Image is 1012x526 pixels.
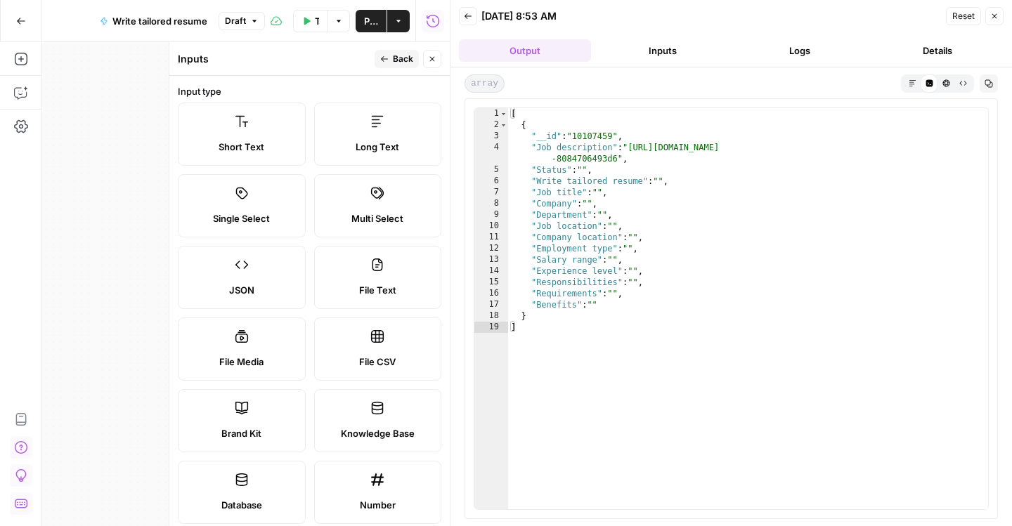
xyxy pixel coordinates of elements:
[946,7,981,25] button: Reset
[341,426,415,440] span: Knowledge Base
[474,198,508,209] div: 8
[219,140,264,154] span: Short Text
[315,14,319,28] span: Test Workflow
[952,10,975,22] span: Reset
[359,355,396,369] span: File CSV
[351,211,403,225] span: Multi Select
[474,299,508,310] div: 17
[178,52,370,66] div: Inputs
[474,288,508,299] div: 16
[474,164,508,176] div: 5
[221,498,262,512] span: Database
[474,254,508,265] div: 13
[356,10,387,32] button: Publish
[474,322,508,333] div: 19
[225,15,246,27] span: Draft
[229,283,254,297] span: JSON
[474,221,508,232] div: 10
[474,131,508,142] div: 3
[500,108,507,119] span: Toggle code folding, rows 1 through 19
[474,142,508,164] div: 4
[474,176,508,187] div: 6
[364,14,378,28] span: Publish
[221,426,261,440] span: Brand Kit
[112,14,207,28] span: Write tailored resume
[178,84,441,98] label: Input type
[213,211,270,225] span: Single Select
[459,39,591,62] button: Output
[359,283,396,297] span: File Text
[500,119,507,131] span: Toggle code folding, rows 2 through 18
[474,277,508,288] div: 15
[219,355,264,369] span: File Media
[293,10,327,32] button: Test Workflow
[356,140,399,154] span: Long Text
[474,243,508,254] div: 12
[597,39,729,62] button: Inputs
[474,310,508,322] div: 18
[360,498,396,512] span: Number
[375,50,419,68] button: Back
[734,39,867,62] button: Logs
[474,265,508,277] div: 14
[393,53,413,65] span: Back
[91,10,216,32] button: Write tailored resume
[474,108,508,119] div: 1
[474,232,508,243] div: 11
[474,209,508,221] div: 9
[465,74,505,93] span: array
[219,12,265,30] button: Draft
[474,187,508,198] div: 7
[871,39,1004,62] button: Details
[474,119,508,131] div: 2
